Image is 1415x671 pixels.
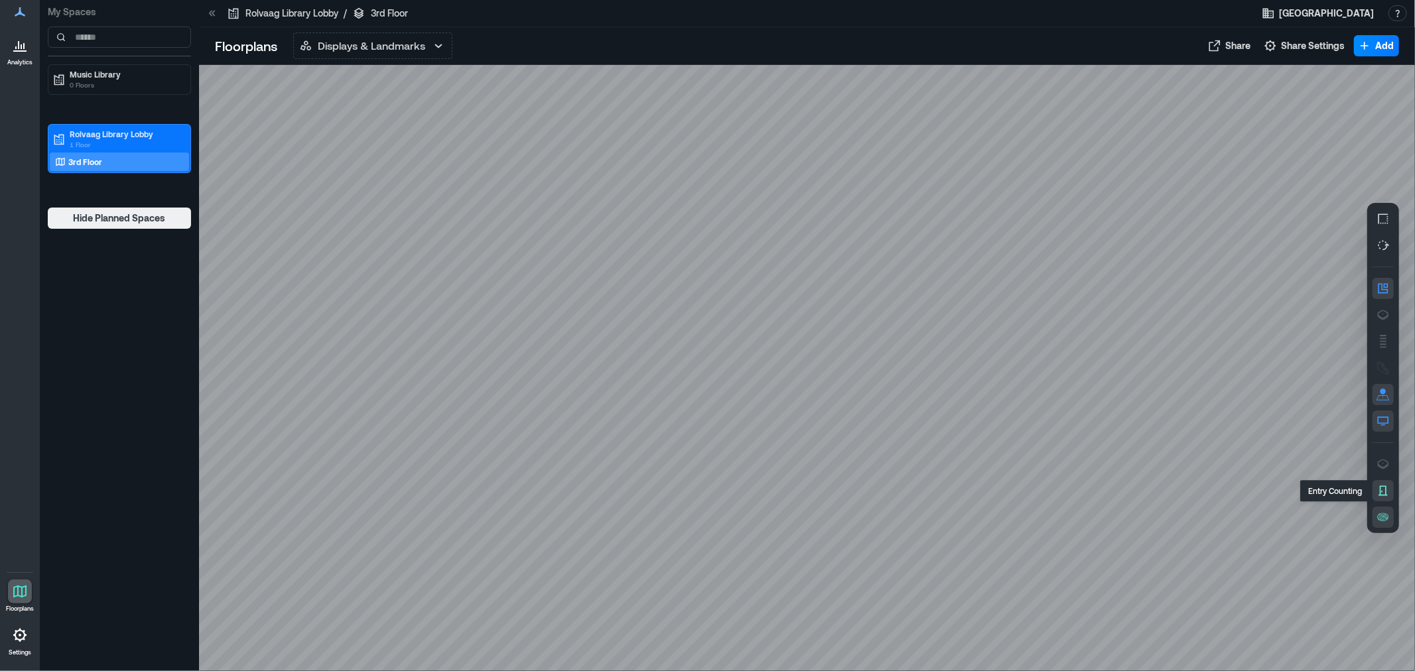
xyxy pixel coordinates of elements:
[1204,35,1254,56] button: Share
[9,648,31,656] p: Settings
[1260,35,1349,56] button: Share Settings
[70,80,181,90] p: 0 Floors
[318,38,425,54] p: Displays & Landmarks
[70,129,181,139] p: Rolvaag Library Lobby
[68,156,102,167] p: 3rd Floor
[7,58,33,66] p: Analytics
[371,7,408,20] p: 3rd Floor
[2,576,38,617] a: Floorplans
[70,139,181,150] p: 1 Floor
[1281,39,1345,52] span: Share Settings
[6,605,34,613] p: Floorplans
[245,7,338,20] p: Rolvaag Library Lobby
[70,69,181,80] p: Music Library
[4,619,36,660] a: Settings
[48,208,191,229] button: Hide Planned Spaces
[1279,7,1374,20] span: [GEOGRAPHIC_DATA]
[3,29,36,70] a: Analytics
[74,212,166,225] span: Hide Planned Spaces
[1258,3,1378,24] button: [GEOGRAPHIC_DATA]
[293,32,452,59] button: Displays & Landmarks
[48,5,191,19] p: My Spaces
[215,36,277,55] p: Floorplans
[1354,35,1399,56] button: Add
[1225,39,1250,52] span: Share
[344,7,347,20] p: /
